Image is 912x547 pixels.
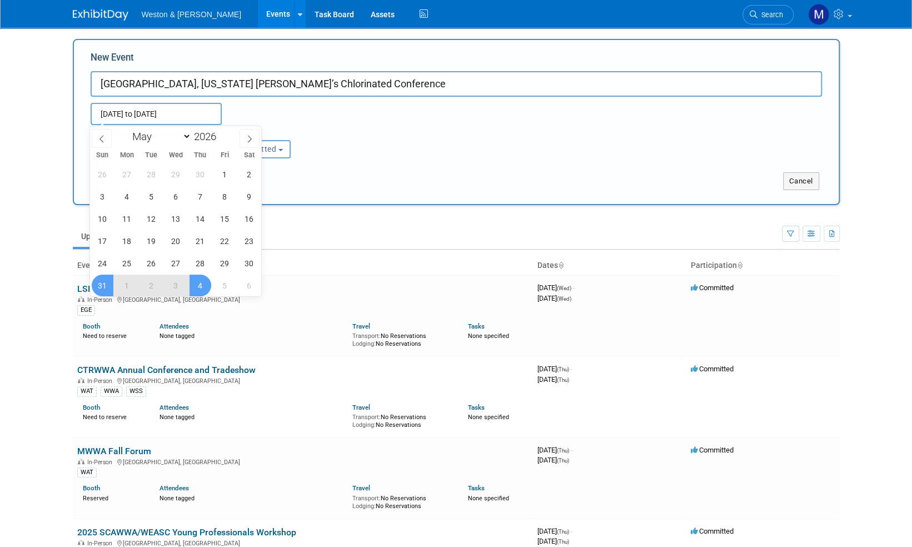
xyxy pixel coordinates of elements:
[214,163,236,185] span: May 1, 2026
[160,322,189,330] a: Attendees
[557,458,569,464] span: (Thu)
[190,208,211,230] span: May 14, 2026
[91,51,134,68] label: New Event
[116,186,138,207] span: May 4, 2026
[742,5,794,24] a: Search
[90,152,114,159] span: Sun
[537,365,572,373] span: [DATE]
[139,152,163,159] span: Tue
[165,208,187,230] span: May 13, 2026
[78,540,84,545] img: In-Person Event
[83,493,143,503] div: Reserved
[165,275,187,296] span: June 3, 2026
[87,296,116,304] span: In-Person
[557,366,569,372] span: (Thu)
[557,447,569,454] span: (Thu)
[92,230,113,252] span: May 17, 2026
[116,208,138,230] span: May 11, 2026
[691,284,734,292] span: Committed
[537,456,569,464] span: [DATE]
[557,285,571,291] span: (Wed)
[165,230,187,252] span: May 20, 2026
[238,186,260,207] span: May 9, 2026
[212,152,237,159] span: Fri
[352,495,381,502] span: Transport:
[214,252,236,274] span: May 29, 2026
[160,330,344,340] div: None tagged
[190,252,211,274] span: May 28, 2026
[141,163,162,185] span: April 28, 2026
[468,322,485,330] a: Tasks
[83,484,100,492] a: Booth
[352,411,451,429] div: No Reservations No Reservations
[691,446,734,454] span: Committed
[557,296,571,302] span: (Wed)
[126,386,146,396] div: WSS
[190,230,211,252] span: May 21, 2026
[77,468,97,478] div: WAT
[238,230,260,252] span: May 23, 2026
[77,376,529,385] div: [GEOGRAPHIC_DATA], [GEOGRAPHIC_DATA]
[468,404,485,411] a: Tasks
[116,275,138,296] span: June 1, 2026
[77,386,97,396] div: WAT
[238,208,260,230] span: May 16, 2026
[91,103,222,125] input: Start Date - End Date
[558,261,564,270] a: Sort by Start Date
[160,404,189,411] a: Attendees
[78,459,84,464] img: In-Person Event
[77,527,296,538] a: 2025 SCAWWA/WEASC Young Professionals Workshop
[757,11,783,19] span: Search
[141,186,162,207] span: May 5, 2026
[557,377,569,383] span: (Thu)
[352,340,376,347] span: Lodging:
[352,503,376,510] span: Lodging:
[237,152,261,159] span: Sat
[165,186,187,207] span: May 6, 2026
[557,539,569,545] span: (Thu)
[468,495,509,502] span: None specified
[215,125,323,140] div: Participation:
[352,421,376,429] span: Lodging:
[537,284,575,292] span: [DATE]
[352,414,381,421] span: Transport:
[77,295,529,304] div: [GEOGRAPHIC_DATA], [GEOGRAPHIC_DATA]
[783,172,819,190] button: Cancel
[352,332,381,340] span: Transport:
[352,484,370,492] a: Travel
[537,537,569,545] span: [DATE]
[571,446,572,454] span: -
[214,230,236,252] span: May 22, 2026
[83,404,100,411] a: Booth
[557,529,569,535] span: (Thu)
[83,330,143,340] div: Need to reserve
[77,538,529,547] div: [GEOGRAPHIC_DATA], [GEOGRAPHIC_DATA]
[78,377,84,383] img: In-Person Event
[808,4,829,25] img: Mary Ann Trujillo
[127,130,191,143] select: Month
[91,71,822,97] input: Name of Trade Show / Conference
[141,275,162,296] span: June 2, 2026
[92,208,113,230] span: May 10, 2026
[537,527,572,535] span: [DATE]
[141,208,162,230] span: May 12, 2026
[573,284,575,292] span: -
[92,275,113,296] span: May 31, 2026
[188,152,212,159] span: Thu
[92,163,113,185] span: April 26, 2026
[160,493,344,503] div: None tagged
[114,152,139,159] span: Mon
[160,484,189,492] a: Attendees
[101,386,122,396] div: WWA
[78,296,84,302] img: In-Person Event
[468,332,509,340] span: None specified
[537,294,571,302] span: [DATE]
[77,284,168,294] a: LSPA Annual Fall Party
[91,125,198,140] div: Attendance / Format:
[537,375,569,384] span: [DATE]
[142,10,241,19] span: Weston & [PERSON_NAME]
[537,446,572,454] span: [DATE]
[686,256,840,275] th: Participation
[468,414,509,421] span: None specified
[571,365,572,373] span: -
